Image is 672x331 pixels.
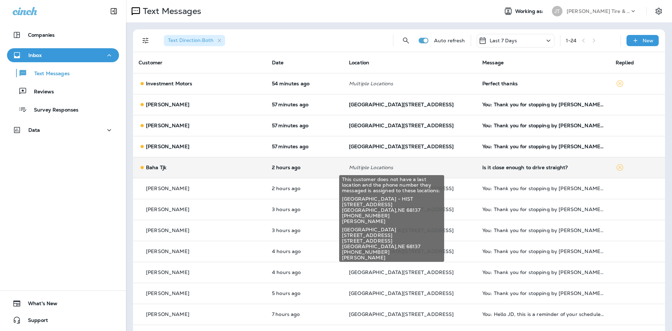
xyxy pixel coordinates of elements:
[342,238,441,244] span: [STREET_ADDRESS]
[342,202,441,207] span: [STREET_ADDRESS]
[104,4,124,18] button: Collapse Sidebar
[349,269,454,275] span: [GEOGRAPHIC_DATA][STREET_ADDRESS]
[146,123,189,128] p: [PERSON_NAME]
[272,249,338,254] p: Sep 22, 2025 11:58 AM
[146,249,189,254] p: [PERSON_NAME]
[616,59,634,66] span: Replied
[272,228,338,233] p: Sep 22, 2025 12:58 PM
[399,34,413,48] button: Search Messages
[342,227,441,238] span: [GEOGRAPHIC_DATA][STREET_ADDRESS]
[482,144,604,149] div: You: Thank you for stopping by Jensen Tire & Auto - South 144th Street. Please take 30 seconds to...
[342,213,441,218] span: [PHONE_NUMBER]
[482,81,604,86] div: Perfect thanks
[515,8,545,14] span: Working as:
[482,123,604,128] div: You: Thank you for stopping by Jensen Tire & Auto - South 144th Street. Please take 30 seconds to...
[482,186,604,191] div: You: Thank you for stopping by Jensen Tire & Auto - South 144th Street. Please take 30 seconds to...
[482,165,604,170] div: Is it close enough to drive straight?
[482,102,604,107] div: You: Thank you for stopping by Jensen Tire & Auto - South 144th Street. Please take 30 seconds to...
[482,228,604,233] div: You: Thank you for stopping by Jensen Tire & Auto - South 144th Street. Please take 30 seconds to...
[272,290,338,296] p: Sep 22, 2025 10:58 AM
[349,81,471,86] p: Multiple Locations
[272,102,338,107] p: Sep 22, 2025 03:59 PM
[652,5,665,17] button: Settings
[552,6,562,16] div: JT
[27,71,70,77] p: Text Messages
[272,165,338,170] p: Sep 22, 2025 02:51 PM
[342,218,441,224] span: [PERSON_NAME]
[7,296,119,310] button: What's New
[342,249,441,255] span: [PHONE_NUMBER]
[146,269,189,275] p: [PERSON_NAME]
[349,101,454,108] span: [GEOGRAPHIC_DATA][STREET_ADDRESS]
[342,196,441,202] span: [GEOGRAPHIC_DATA] - HIST
[28,52,42,58] p: Inbox
[146,290,189,296] p: [PERSON_NAME]
[272,123,338,128] p: Sep 22, 2025 03:58 PM
[272,59,284,66] span: Date
[21,301,57,309] span: What's New
[272,186,338,191] p: Sep 22, 2025 01:58 PM
[349,165,471,170] p: Multiple Locations
[482,59,504,66] span: Message
[27,89,54,95] p: Reviews
[146,186,189,191] p: [PERSON_NAME]
[567,8,630,14] p: [PERSON_NAME] Tire & Auto
[272,311,338,317] p: Sep 22, 2025 09:02 AM
[434,38,465,43] p: Auto refresh
[27,107,78,114] p: Survey Responses
[349,122,454,129] span: [GEOGRAPHIC_DATA][STREET_ADDRESS]
[168,37,213,43] span: Text Direction : Both
[7,313,119,327] button: Support
[342,244,441,249] span: [GEOGRAPHIC_DATA] , NE 68137
[342,177,441,193] span: This customer does not have a last location and the phone number they messaged is assigned to the...
[272,81,338,86] p: Sep 22, 2025 04:01 PM
[482,269,604,275] div: You: Thank you for stopping by Jensen Tire & Auto - South 144th Street. Please take 30 seconds to...
[139,59,162,66] span: Customer
[482,311,604,317] div: You: Hello JD, this is a reminder of your scheduled appointment set for 09/23/2025 9:00 AM at Sou...
[28,127,40,133] p: Data
[272,144,338,149] p: Sep 22, 2025 03:58 PM
[349,59,369,66] span: Location
[146,165,166,170] p: Baha Tjk
[490,38,517,43] p: Last 7 Days
[482,290,604,296] div: You: Thank you for stopping by Jensen Tire & Auto - South 144th Street. Please take 30 seconds to...
[566,38,577,43] div: 1 - 24
[349,290,454,296] span: [GEOGRAPHIC_DATA][STREET_ADDRESS]
[7,84,119,99] button: Reviews
[7,102,119,117] button: Survey Responses
[7,66,119,80] button: Text Messages
[146,311,189,317] p: [PERSON_NAME]
[342,207,441,213] span: [GEOGRAPHIC_DATA] , NE 68137
[164,35,225,46] div: Text Direction:Both
[146,102,189,107] p: [PERSON_NAME]
[482,249,604,254] div: You: Thank you for stopping by Jensen Tire & Auto - South 144th Street. Please take 30 seconds to...
[643,38,653,43] p: New
[146,144,189,149] p: [PERSON_NAME]
[140,6,201,16] p: Text Messages
[28,32,55,38] p: Companies
[7,28,119,42] button: Companies
[342,255,441,260] span: [PERSON_NAME]
[146,207,189,212] p: [PERSON_NAME]
[7,48,119,62] button: Inbox
[272,269,338,275] p: Sep 22, 2025 11:58 AM
[482,207,604,212] div: You: Thank you for stopping by Jensen Tire & Auto - South 144th Street. Please take 30 seconds to...
[272,207,338,212] p: Sep 22, 2025 12:58 PM
[21,317,48,326] span: Support
[7,123,119,137] button: Data
[146,228,189,233] p: [PERSON_NAME]
[349,143,454,150] span: [GEOGRAPHIC_DATA][STREET_ADDRESS]
[146,81,192,86] p: Investment Motors
[139,34,153,48] button: Filters
[349,311,454,317] span: [GEOGRAPHIC_DATA][STREET_ADDRESS]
